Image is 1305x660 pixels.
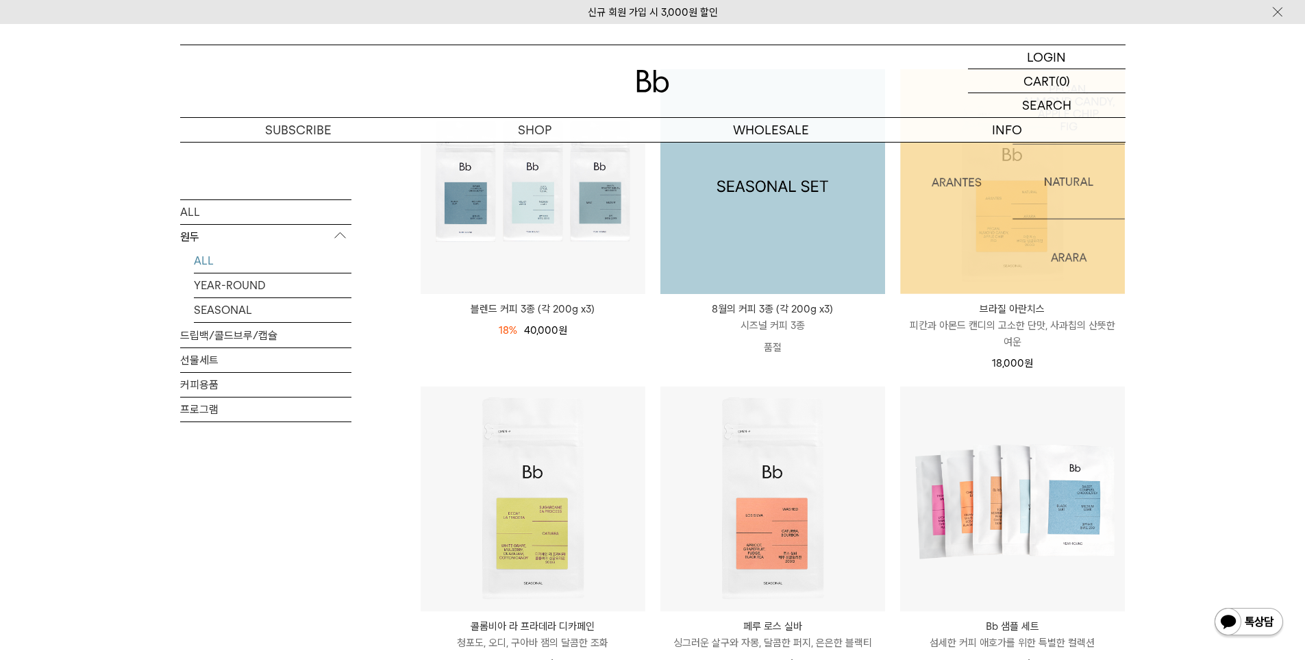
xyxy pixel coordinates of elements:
p: WHOLESALE [653,118,889,142]
a: 선물세트 [180,347,351,371]
a: SUBSCRIBE [180,118,417,142]
img: 1000000743_add2_021.png [660,69,885,294]
a: CART (0) [968,69,1126,93]
img: 콜롬비아 라 프라데라 디카페인 [421,387,645,611]
img: Bb 샘플 세트 [900,387,1125,611]
a: YEAR-ROUND [194,273,351,297]
p: 페루 로스 실바 [660,618,885,635]
p: 원두 [180,224,351,249]
p: 피칸과 아몬드 캔디의 고소한 단맛, 사과칩의 산뜻한 여운 [900,317,1125,350]
p: 8월의 커피 3종 (각 200g x3) [660,301,885,317]
img: 블렌드 커피 3종 (각 200g x3) [421,69,645,294]
a: 8월의 커피 3종 (각 200g x3) 시즈널 커피 3종 [660,301,885,334]
a: 블렌드 커피 3종 (각 200g x3) [421,301,645,317]
p: INFO [889,118,1126,142]
a: SEASONAL [194,297,351,321]
p: 섬세한 커피 애호가를 위한 특별한 컬렉션 [900,635,1125,651]
div: 18% [499,322,517,339]
a: 브라질 아란치스 [900,69,1125,294]
a: ALL [194,248,351,272]
p: CART [1023,69,1056,93]
p: 시즈널 커피 3종 [660,317,885,334]
a: 콜롬비아 라 프라데라 디카페인 청포도, 오디, 구아바 잼의 달콤한 조화 [421,618,645,651]
p: Bb 샘플 세트 [900,618,1125,635]
p: 청포도, 오디, 구아바 잼의 달콤한 조화 [421,635,645,651]
img: 로고 [636,70,669,93]
p: (0) [1056,69,1070,93]
a: LOGIN [968,45,1126,69]
span: 18,000 [992,357,1033,369]
img: 카카오톡 채널 1:1 채팅 버튼 [1213,607,1284,639]
a: 프로그램 [180,397,351,421]
p: LOGIN [1027,45,1066,69]
p: 브라질 아란치스 [900,301,1125,317]
a: 신규 회원 가입 시 3,000원 할인 [588,6,718,19]
a: Bb 샘플 세트 섬세한 커피 애호가를 위한 특별한 컬렉션 [900,618,1125,651]
span: 원 [558,324,567,337]
p: SEARCH [1022,93,1071,117]
a: 브라질 아란치스 피칸과 아몬드 캔디의 고소한 단맛, 사과칩의 산뜻한 여운 [900,301,1125,350]
img: 1000000483_add2_079.jpg [900,69,1125,294]
p: 품절 [660,334,885,361]
img: 페루 로스 실바 [660,387,885,611]
a: 커피용품 [180,372,351,396]
a: SHOP [417,118,653,142]
p: 콜롬비아 라 프라데라 디카페인 [421,618,645,635]
p: 싱그러운 살구와 자몽, 달콤한 퍼지, 은은한 블랙티 [660,635,885,651]
span: 40,000 [524,324,567,337]
a: 8월의 커피 3종 (각 200g x3) [660,69,885,294]
a: 페루 로스 실바 싱그러운 살구와 자몽, 달콤한 퍼지, 은은한 블랙티 [660,618,885,651]
a: ALL [180,199,351,223]
a: 드립백/콜드브루/캡슐 [180,323,351,347]
span: 원 [1024,357,1033,369]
